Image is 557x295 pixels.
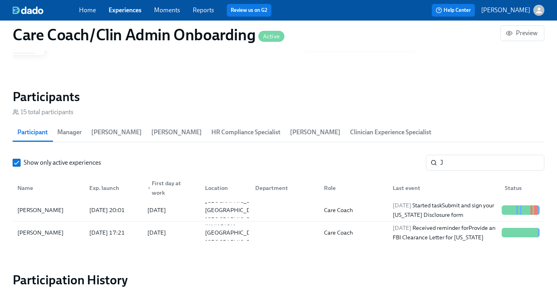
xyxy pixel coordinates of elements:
[321,228,386,237] div: Care Coach
[86,228,141,237] div: [DATE] 17:21
[501,25,544,41] button: Preview
[499,180,543,196] div: Status
[393,224,411,231] span: [DATE]
[13,89,544,105] h2: Participants
[321,205,386,215] div: Care Coach
[91,127,142,138] span: [PERSON_NAME]
[147,228,166,237] div: [DATE]
[290,127,341,138] span: [PERSON_NAME]
[211,127,280,138] span: HR Compliance Specialist
[481,6,530,15] p: [PERSON_NAME]
[86,183,141,193] div: Exp. launch
[17,127,48,138] span: Participant
[432,4,475,17] button: Help Center
[13,6,43,14] img: dado
[507,29,538,37] span: Preview
[13,6,79,14] a: dado
[258,34,284,39] span: Active
[393,202,411,209] span: [DATE]
[13,222,544,244] div: [PERSON_NAME][DATE] 17:21[DATE]IRVINGTON [GEOGRAPHIC_DATA] [GEOGRAPHIC_DATA]Care Coach[DATE] Rece...
[147,205,166,215] div: [DATE]
[231,6,267,14] a: Review us on G2
[144,179,199,197] div: First day at work
[318,180,386,196] div: Role
[390,223,499,242] div: Received reminder for Provide an FBI Clearance Letter for [US_STATE]
[202,218,266,247] div: IRVINGTON [GEOGRAPHIC_DATA] [GEOGRAPHIC_DATA]
[14,180,83,196] div: Name
[13,108,73,116] div: 15 total participants
[481,5,544,16] button: [PERSON_NAME]
[13,25,284,44] h1: Care Coach/Clin Admin Onboarding
[436,6,471,14] span: Help Center
[109,6,141,14] a: Experiences
[57,127,82,138] span: Manager
[193,6,214,14] a: Reports
[350,127,431,138] span: Clinician Experience Specialist
[390,201,499,220] div: Started task Submit and sign your [US_STATE] Disclosure form
[252,183,318,193] div: Department
[202,196,266,224] div: [GEOGRAPHIC_DATA] [GEOGRAPHIC_DATA] [GEOGRAPHIC_DATA]
[151,127,202,138] span: [PERSON_NAME]
[86,205,141,215] div: [DATE] 20:01
[502,183,543,193] div: Status
[440,155,544,171] input: Search by name
[14,228,83,237] div: [PERSON_NAME]
[202,183,249,193] div: Location
[147,186,151,190] span: ▼
[13,199,544,222] div: [PERSON_NAME][DATE] 20:01[DATE][GEOGRAPHIC_DATA] [GEOGRAPHIC_DATA] [GEOGRAPHIC_DATA]Care Coach[DA...
[199,180,249,196] div: Location
[321,183,386,193] div: Role
[141,180,199,196] div: ▼First day at work
[13,272,544,288] h2: Participation History
[79,6,96,14] a: Home
[249,180,318,196] div: Department
[24,158,101,167] span: Show only active experiences
[83,180,141,196] div: Exp. launch
[14,205,83,215] div: [PERSON_NAME]
[390,183,499,193] div: Last event
[154,6,180,14] a: Moments
[14,183,83,193] div: Name
[227,4,271,17] button: Review us on G2
[386,180,499,196] div: Last event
